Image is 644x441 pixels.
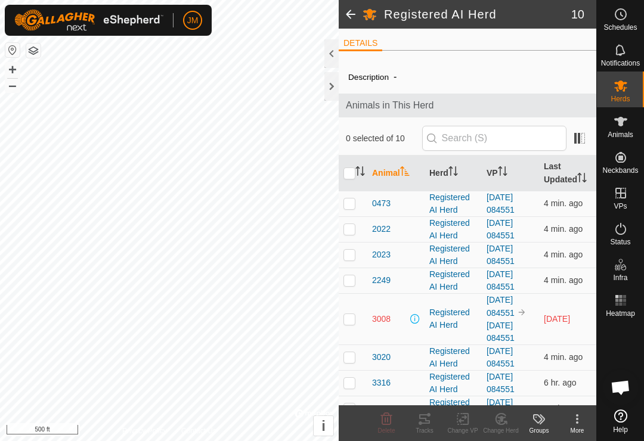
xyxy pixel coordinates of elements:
th: Animal [367,156,425,191]
p-sorticon: Activate to sort [400,168,410,178]
div: Change VP [444,426,482,435]
a: [DATE] 084551 [487,244,515,266]
span: Status [610,238,630,246]
div: Groups [520,426,558,435]
div: More [558,426,596,435]
span: Oct 2, 2025 at 10:02 PM [544,352,583,362]
a: [DATE] 084551 [487,372,515,394]
a: [DATE] 084551 [487,218,515,240]
button: i [314,416,333,436]
span: Animals in This Herd [346,98,589,113]
span: Infra [613,274,627,281]
button: Map Layers [26,44,41,58]
span: 0473 [372,197,391,210]
span: - [389,67,401,86]
span: 10 [571,5,584,23]
div: Registered AI Herd [429,243,477,268]
a: Contact Us [181,426,216,436]
span: 3008 [372,313,391,325]
span: Oct 2, 2025 at 10:02 PM [544,224,583,234]
div: Registered AI Herd [429,306,477,331]
button: Reset Map [5,43,20,57]
span: Schedules [603,24,637,31]
span: Notifications [601,60,640,67]
img: to [517,308,527,317]
span: 0 selected of 10 [346,132,422,145]
p-sorticon: Activate to sort [448,168,458,178]
span: 3316 [372,377,391,389]
button: – [5,78,20,92]
div: Registered AI Herd [429,191,477,216]
span: JM [187,14,199,27]
a: Privacy Policy [122,426,167,436]
th: Herd [425,156,482,191]
div: Change Herd [482,426,520,435]
span: i [321,418,326,434]
div: Open chat [603,369,639,405]
span: 2022 [372,223,391,235]
div: Registered AI Herd [429,268,477,293]
span: Delete [378,427,395,434]
p-sorticon: Activate to sort [498,168,507,178]
span: 3549 [372,402,391,415]
li: DETAILS [339,37,382,51]
div: Registered AI Herd [429,371,477,396]
th: Last Updated [539,156,596,191]
a: [DATE] 084551 [487,295,515,318]
div: Tracks [405,426,444,435]
div: Registered AI Herd [429,345,477,370]
div: Registered AI Herd [429,396,477,421]
input: Search (S) [422,126,566,151]
label: Description [348,73,389,82]
span: Oct 2, 2025 at 10:02 PM [544,198,583,208]
a: [DATE] 084551 [487,192,515,215]
a: [DATE] 084551 [487,269,515,291]
span: Oct 2, 2025 at 3:47 PM [544,378,577,387]
div: Registered AI Herd [429,217,477,242]
span: Oct 2, 2025 at 10:02 PM [544,275,583,285]
span: Help [613,426,628,433]
p-sorticon: Activate to sort [355,168,365,178]
span: Neckbands [602,167,638,174]
span: Oct 2, 2025 at 10:01 PM [544,250,583,259]
span: Oct 2, 2025 at 10:02 PM [544,403,583,413]
span: VPs [614,203,627,210]
th: VP [482,156,539,191]
span: 2023 [372,249,391,261]
span: 3020 [372,351,391,364]
span: 2249 [372,274,391,287]
a: [DATE] 084551 [487,321,515,343]
button: + [5,63,20,77]
img: Gallagher Logo [14,10,163,31]
span: Sep 6, 2025 at 3:46 PM [544,314,570,324]
a: [DATE] 084551 [487,397,515,420]
span: Animals [608,131,633,138]
p-sorticon: Activate to sort [577,175,587,184]
span: Heatmap [606,310,635,317]
span: Herds [611,95,630,103]
h2: Registered AI Herd [384,7,571,21]
a: Help [597,405,644,438]
a: [DATE] 084551 [487,346,515,368]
